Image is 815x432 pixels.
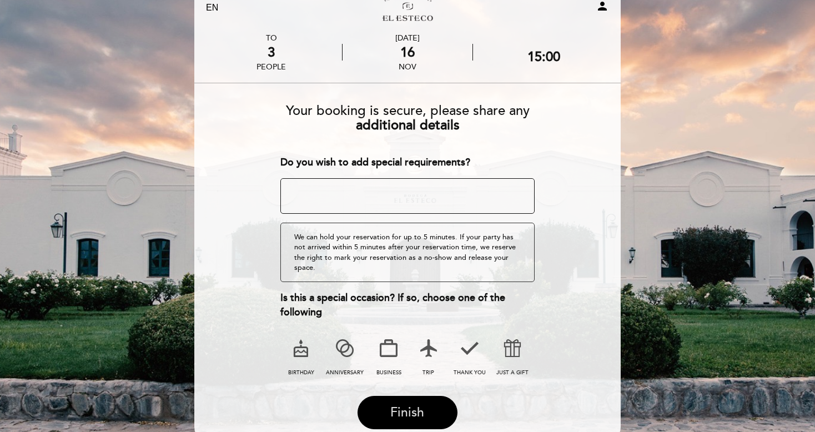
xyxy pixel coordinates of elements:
[527,49,560,65] div: 15:00
[343,44,472,61] div: 16
[454,369,486,376] span: thank you
[280,223,535,282] div: We can hold your reservation for up to 5 minutes. If your party has not arrived within 5 minutes ...
[422,369,434,376] span: trip
[256,62,286,72] div: people
[390,405,424,420] span: Finish
[280,155,535,170] div: Do you wish to add special requirements?
[288,369,314,376] span: birthday
[256,33,286,43] div: TO
[286,103,530,119] span: Your booking is secure, please share any
[356,117,460,133] b: additional details
[256,44,286,61] div: 3
[326,369,364,376] span: anniversary
[280,291,535,319] div: Is this a special occasion? If so, choose one of the following
[496,369,529,376] span: just a gift
[343,62,472,72] div: Nov
[343,33,472,43] div: [DATE]
[358,396,457,429] button: Finish
[376,369,401,376] span: business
